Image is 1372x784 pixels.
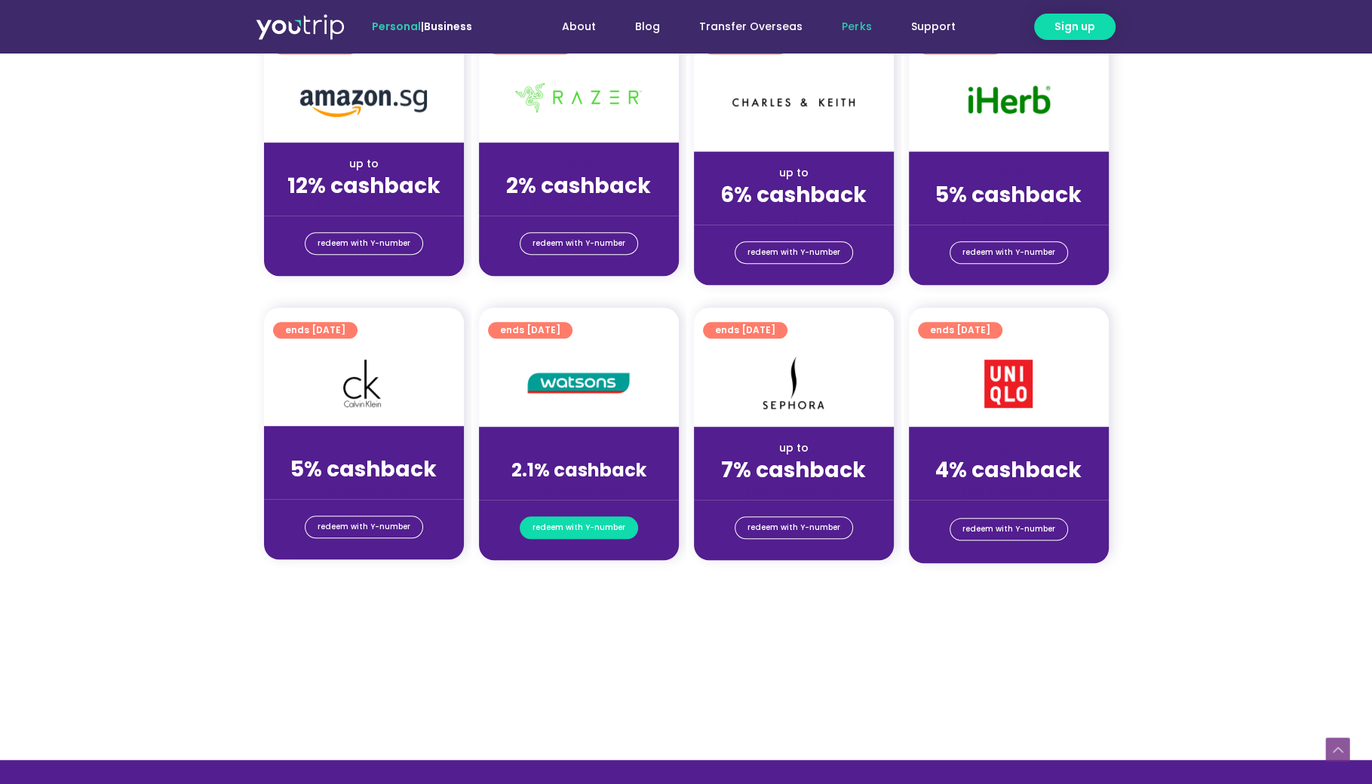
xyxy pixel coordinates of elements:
[918,322,1002,338] a: ends [DATE]
[950,241,1068,264] a: redeem with Y-number
[1034,14,1116,40] a: Sign up
[305,516,423,538] a: redeem with Y-number
[735,516,853,539] a: redeem with Y-number
[305,232,423,255] a: redeem with Y-number
[706,440,882,456] div: up to
[935,180,1082,210] strong: 5% cashback
[747,517,840,538] span: redeem with Y-number
[511,458,646,482] strong: 2.1% cashback
[542,13,615,41] a: About
[735,241,853,264] a: redeem with Y-number
[930,322,990,338] span: ends [DATE]
[962,242,1055,263] span: redeem with Y-number
[950,518,1068,541] a: redeem with Y-number
[372,19,472,34] span: |
[318,233,410,254] span: redeem with Y-number
[747,242,840,263] span: redeem with Y-number
[424,19,472,34] a: Business
[706,165,882,181] div: up to
[276,200,452,216] div: (for stays only)
[921,209,1097,225] div: (for stays only)
[276,483,452,499] div: (for stays only)
[921,440,1097,456] div: up to
[935,455,1082,485] strong: 4% cashback
[1054,19,1095,35] span: Sign up
[372,19,421,34] span: Personal
[491,440,667,456] div: up to
[680,13,822,41] a: Transfer Overseas
[520,232,638,255] a: redeem with Y-number
[488,322,572,338] a: ends [DATE]
[706,209,882,225] div: (for stays only)
[720,180,867,210] strong: 6% cashback
[703,322,787,338] a: ends [DATE]
[706,484,882,500] div: (for stays only)
[513,13,975,41] nav: Menu
[533,517,625,538] span: redeem with Y-number
[921,484,1097,500] div: (for stays only)
[506,171,651,201] strong: 2% cashback
[822,13,891,41] a: Perks
[287,171,440,201] strong: 12% cashback
[273,322,358,338] a: ends [DATE]
[533,233,625,254] span: redeem with Y-number
[891,13,975,41] a: Support
[615,13,680,41] a: Blog
[721,455,866,485] strong: 7% cashback
[715,322,775,338] span: ends [DATE]
[491,200,667,216] div: (for stays only)
[491,156,667,172] div: up to
[921,165,1097,181] div: up to
[318,516,410,537] span: redeem with Y-number
[520,516,638,539] a: redeem with Y-number
[491,484,667,500] div: (for stays only)
[285,322,345,338] span: ends [DATE]
[276,439,452,455] div: up to
[290,455,437,484] strong: 5% cashback
[276,156,452,172] div: up to
[962,519,1055,540] span: redeem with Y-number
[500,322,560,338] span: ends [DATE]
